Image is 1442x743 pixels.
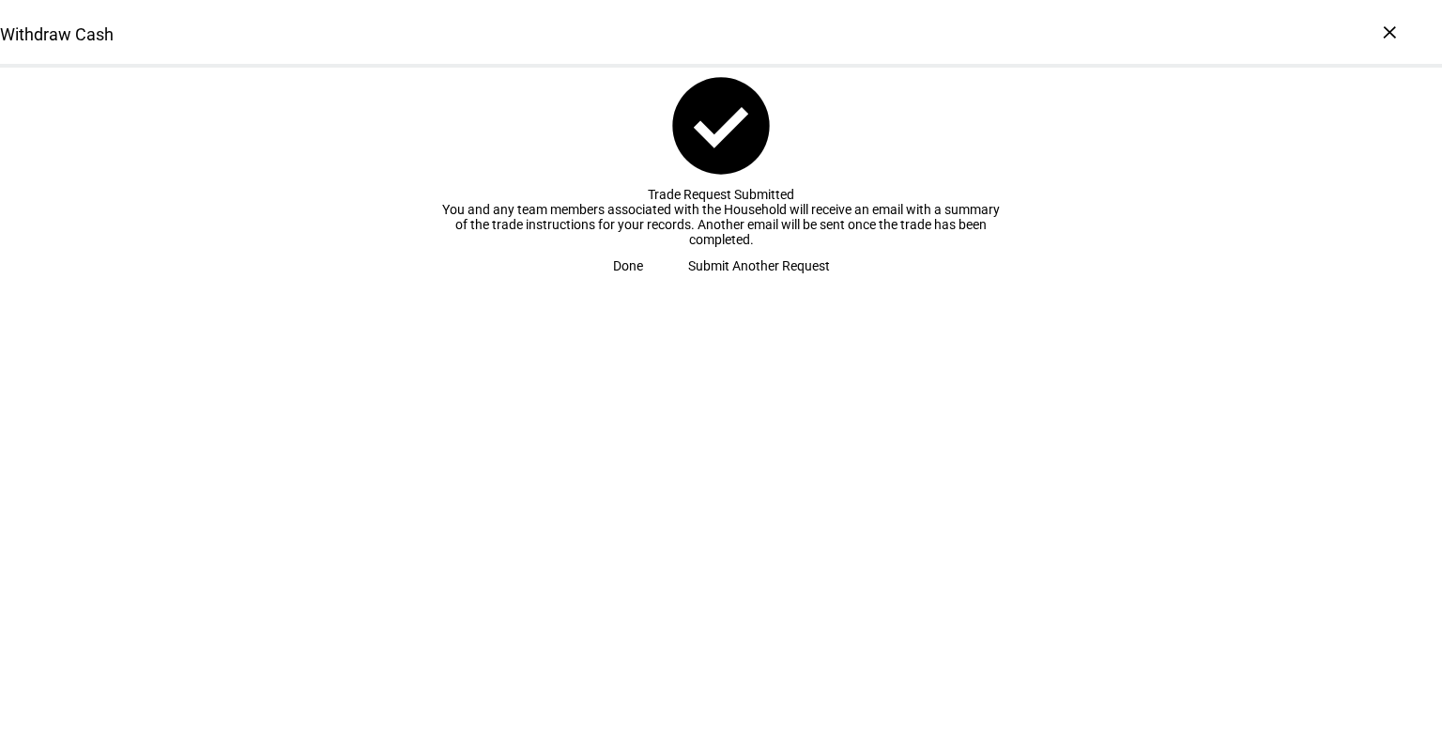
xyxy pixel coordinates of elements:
button: Done [591,247,666,285]
div: Trade Request Submitted [439,187,1003,202]
div: You and any team members associated with the Household will receive an email with a summary of th... [439,202,1003,247]
button: Submit Another Request [666,247,852,285]
mat-icon: check_circle [663,68,779,184]
span: Done [613,247,643,285]
div: × [1374,17,1404,47]
span: Submit Another Request [688,247,830,285]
